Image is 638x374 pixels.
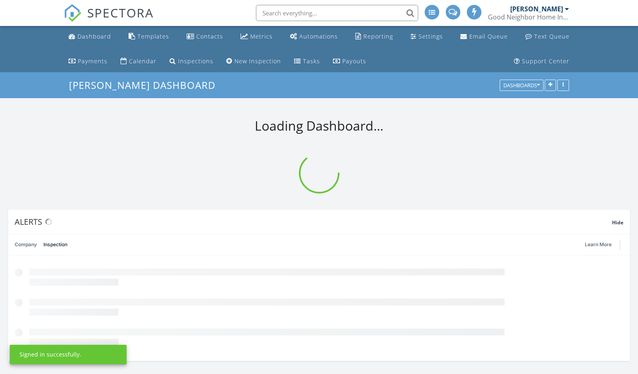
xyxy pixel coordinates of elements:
[183,29,226,44] a: Contacts
[287,29,341,44] a: Automations (Advanced)
[65,29,114,44] a: Dashboard
[129,57,157,65] div: Calendar
[407,29,446,44] a: Settings
[87,4,154,21] span: SPECTORA
[299,32,338,40] div: Automations
[69,78,222,92] a: [PERSON_NAME] Dashboard
[223,54,284,69] a: New Inspection
[419,32,443,40] div: Settings
[488,13,569,21] div: Good Neighbor Home Inspections
[469,32,508,40] div: Email Queue
[137,32,169,40] div: Templates
[65,54,111,69] a: Payments
[78,57,107,65] div: Payments
[19,350,81,359] div: Signed in successfully.
[291,54,323,69] a: Tasks
[522,57,569,65] div: Support Center
[510,5,563,13] div: [PERSON_NAME]
[342,57,366,65] div: Payouts
[303,57,320,65] div: Tasks
[457,29,511,44] a: Email Queue
[503,83,540,88] div: Dashboards
[43,234,67,255] a: Inspection
[178,57,213,65] div: Inspections
[234,57,281,65] div: New Inspection
[522,29,573,44] a: Text Queue
[250,32,273,40] div: Metrics
[166,54,217,69] a: Inspections
[500,80,543,91] button: Dashboards
[585,241,617,249] a: Learn More
[256,5,418,21] input: Search everything...
[64,4,82,22] img: The Best Home Inspection Software - Spectora
[15,234,37,255] a: Company
[196,32,223,40] div: Contacts
[330,54,369,69] a: Payouts
[117,54,160,69] a: Calendar
[534,32,569,40] div: Text Queue
[612,219,623,226] span: Hide
[511,54,573,69] a: Support Center
[77,32,111,40] div: Dashboard
[352,29,396,44] a: Reporting
[125,29,172,44] a: Templates
[363,32,393,40] div: Reporting
[237,29,276,44] a: Metrics
[15,216,612,227] div: Alerts
[64,11,154,28] a: SPECTORA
